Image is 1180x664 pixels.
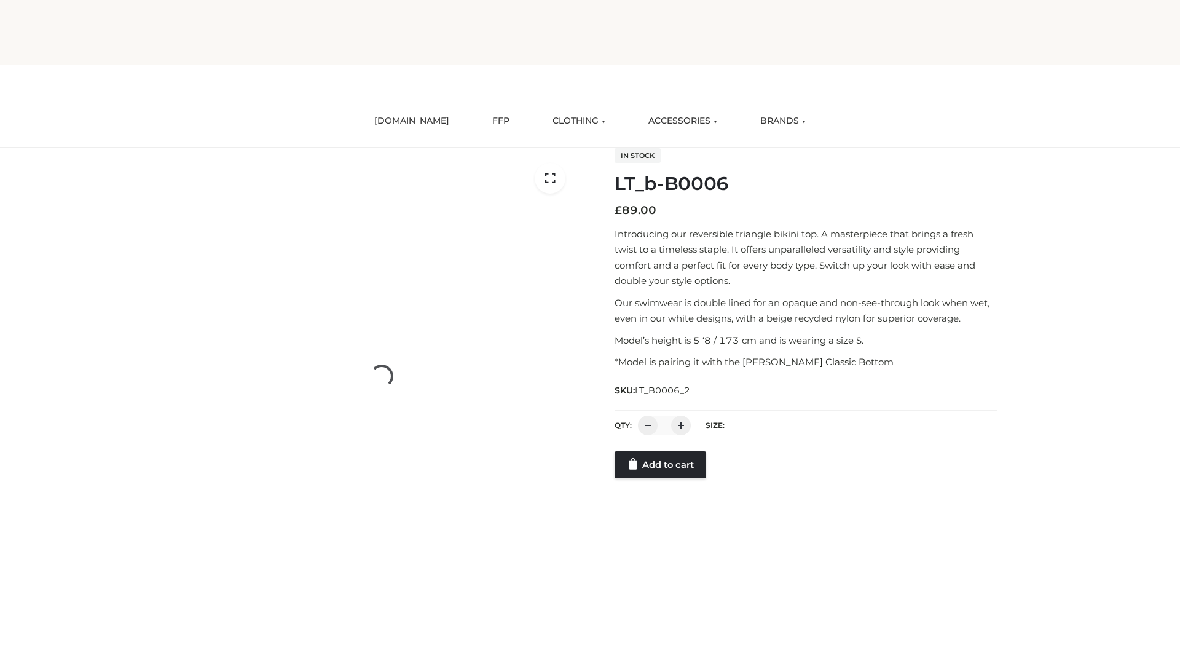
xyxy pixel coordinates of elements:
a: CLOTHING [543,108,615,135]
label: Size: [706,421,725,430]
a: BRANDS [751,108,815,135]
label: QTY: [615,421,632,430]
bdi: 89.00 [615,204,656,217]
a: FFP [483,108,519,135]
p: Model’s height is 5 ‘8 / 173 cm and is wearing a size S. [615,333,997,349]
span: SKU: [615,383,691,398]
span: £ [615,204,622,217]
a: Add to cart [615,451,706,478]
h1: LT_b-B0006 [615,173,997,195]
span: LT_B0006_2 [635,385,690,396]
a: ACCESSORIES [639,108,726,135]
a: [DOMAIN_NAME] [365,108,458,135]
p: Our swimwear is double lined for an opaque and non-see-through look when wet, even in our white d... [615,295,997,326]
span: In stock [615,148,661,163]
p: Introducing our reversible triangle bikini top. A masterpiece that brings a fresh twist to a time... [615,226,997,289]
p: *Model is pairing it with the [PERSON_NAME] Classic Bottom [615,354,997,370]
